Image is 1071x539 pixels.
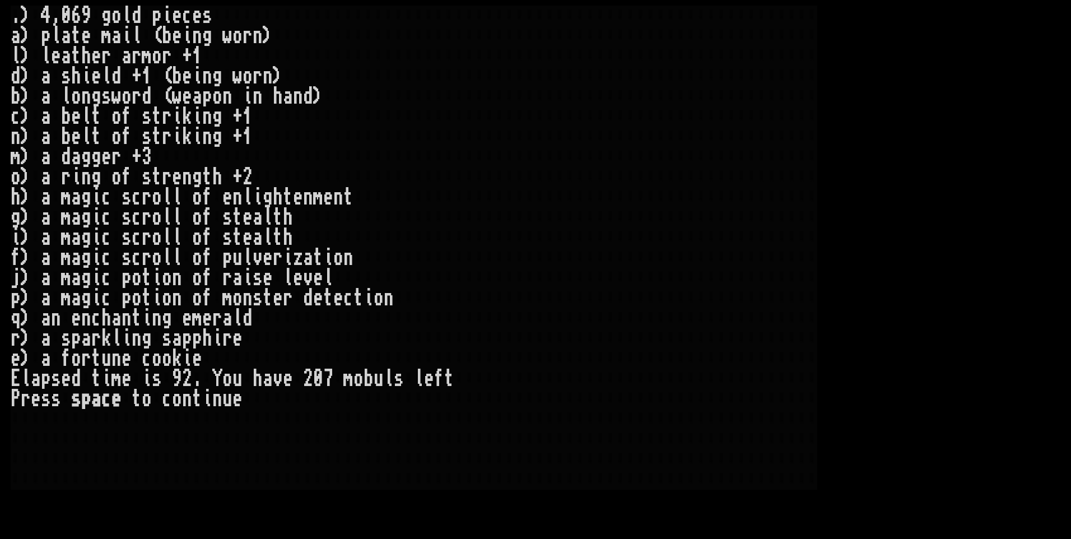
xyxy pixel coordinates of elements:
div: l [11,46,21,66]
div: i [152,268,162,288]
div: ( [162,86,172,106]
div: a [111,26,122,46]
div: v [303,268,313,288]
div: r [162,167,172,187]
div: d [11,66,21,86]
div: o [152,187,162,207]
div: s [222,207,232,227]
div: i [11,227,21,248]
div: k [182,127,192,147]
div: ) [21,26,31,46]
div: f [122,127,132,147]
div: i [91,187,101,207]
div: o [152,248,162,268]
div: b [11,86,21,106]
div: n [192,26,202,46]
div: t [71,46,81,66]
div: + [182,46,192,66]
div: o [152,227,162,248]
div: a [71,227,81,248]
div: t [283,187,293,207]
div: i [81,66,91,86]
div: a [253,227,263,248]
div: r [142,227,152,248]
div: a [122,46,132,66]
div: m [11,147,21,167]
div: u [232,248,243,268]
div: e [313,268,323,288]
div: n [81,167,91,187]
div: m [101,26,111,46]
div: i [192,106,202,127]
div: l [162,227,172,248]
div: n [222,86,232,106]
div: s [101,86,111,106]
div: g [81,268,91,288]
div: c [101,207,111,227]
div: f [202,207,212,227]
div: e [293,268,303,288]
div: w [111,86,122,106]
div: e [172,26,182,46]
div: o [11,167,21,187]
div: i [323,248,333,268]
div: n [232,187,243,207]
div: p [152,6,162,26]
div: a [11,26,21,46]
div: t [91,127,101,147]
div: n [202,106,212,127]
div: l [172,187,182,207]
div: e [71,106,81,127]
div: . [11,6,21,26]
div: g [212,66,222,86]
div: o [132,268,142,288]
div: m [61,268,71,288]
div: h [212,167,222,187]
div: r [243,26,253,46]
div: e [71,127,81,147]
div: c [132,227,142,248]
div: m [61,227,71,248]
div: e [91,66,101,86]
div: r [273,248,283,268]
div: e [263,248,273,268]
div: o [122,86,132,106]
div: l [132,26,142,46]
div: ) [21,227,31,248]
div: p [202,86,212,106]
div: o [71,86,81,106]
div: 1 [142,66,152,86]
div: a [192,86,202,106]
div: e [182,66,192,86]
div: a [71,268,81,288]
div: l [51,26,61,46]
div: n [172,268,182,288]
div: ) [21,187,31,207]
div: i [91,248,101,268]
div: i [243,86,253,106]
div: r [101,46,111,66]
div: 0 [61,6,71,26]
div: ) [21,66,31,86]
div: ) [21,147,31,167]
div: g [11,207,21,227]
div: l [263,207,273,227]
div: w [172,86,182,106]
div: e [293,187,303,207]
div: e [101,147,111,167]
div: c [101,248,111,268]
div: o [192,268,202,288]
div: t [232,227,243,248]
div: s [142,127,152,147]
div: c [132,207,142,227]
div: l [263,227,273,248]
div: d [111,66,122,86]
div: f [11,248,21,268]
div: r [162,127,172,147]
div: i [172,127,182,147]
div: b [61,127,71,147]
div: r [222,268,232,288]
div: a [41,227,51,248]
div: r [132,46,142,66]
div: b [172,66,182,86]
